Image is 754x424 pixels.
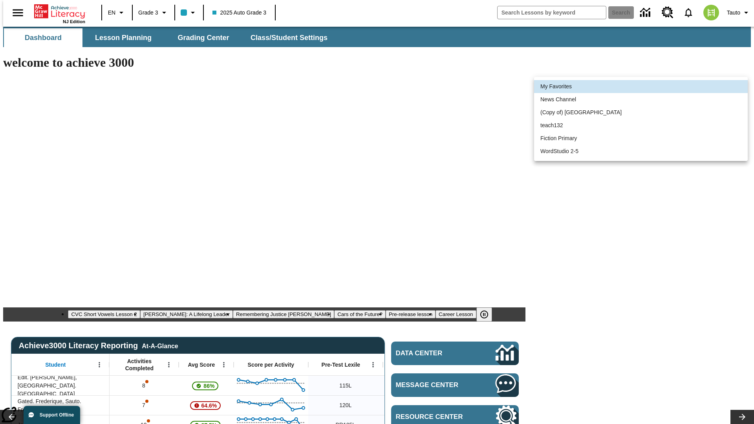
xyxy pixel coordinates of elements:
li: teach132 [534,119,748,132]
li: WordStudio 2-5 [534,145,748,158]
li: Fiction Primary [534,132,748,145]
li: (Copy of) [GEOGRAPHIC_DATA] [534,106,748,119]
li: News Channel [534,93,748,106]
li: My Favorites [534,80,748,93]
